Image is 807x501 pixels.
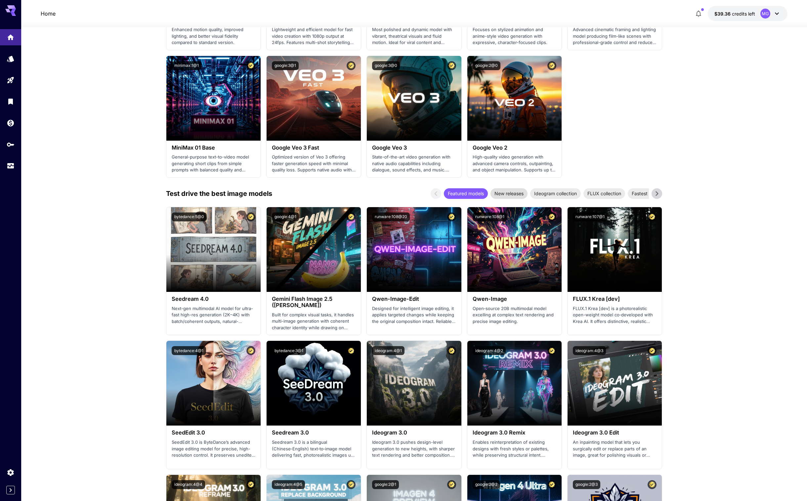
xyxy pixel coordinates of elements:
button: ideogram:4@5 [272,480,305,489]
div: API Keys [7,140,15,149]
button: runware:108@20 [372,212,410,221]
h3: SeedEdit 3.0 [172,430,255,436]
p: Seedream 3.0 is a bilingual (Chinese‑English) text‑to‑image model delivering fast, photorealistic... [272,439,356,459]
p: Enables reinterpretation of existing designs with fresh styles or palettes, while preserving stru... [473,439,556,459]
button: Certified Model – Vetted for best performance and includes a commercial license. [447,346,456,355]
button: Certified Model – Vetted for best performance and includes a commercial license. [246,61,255,70]
div: MG [760,9,770,19]
h3: Qwen-Image-Edit [372,296,456,302]
p: High-quality video generation with advanced camera controls, outpainting, and object manipulation... [473,154,556,173]
img: alt [267,207,361,292]
button: Certified Model – Vetted for best performance and includes a commercial license. [648,346,657,355]
button: google:2@2 [473,480,500,489]
button: ideogram:4@4 [172,480,205,489]
button: google:3@0 [372,61,400,70]
h3: Google Veo 3 [372,145,456,151]
button: Certified Model – Vetted for best performance and includes a commercial license. [547,212,556,221]
button: Certified Model – Vetted for best performance and includes a commercial license. [648,480,657,489]
div: Usage [7,162,15,170]
img: alt [166,341,261,426]
div: Fastest models [628,188,668,199]
span: New releases [490,190,528,197]
button: Certified Model – Vetted for best performance and includes a commercial license. [347,61,356,70]
h3: Seedream 4.0 [172,296,255,302]
p: State-of-the-art video generation with native audio capabilities including dialogue, sound effect... [372,154,456,173]
button: runware:107@1 [573,212,607,221]
div: Ideogram collection [530,188,581,199]
button: google:2@3 [573,480,600,489]
p: Designed for intelligent image editing, it applies targeted changes while keeping the original co... [372,305,456,325]
h3: Ideogram 3.0 Remix [473,430,556,436]
button: Certified Model – Vetted for best performance and includes a commercial license. [246,212,255,221]
h3: Google Veo 3 Fast [272,145,356,151]
img: alt [568,207,662,292]
p: Built for complex visual tasks, it handles multi-image generation with coherent character identit... [272,312,356,331]
p: An inpainting model that lets you surgically edit or replace parts of an image, great for polishi... [573,439,657,459]
div: Playground [7,76,15,84]
h3: Ideogram 3.0 Edit [573,430,657,436]
div: Models [7,55,15,63]
button: Certified Model – Vetted for best performance and includes a commercial license. [547,480,556,489]
span: Featured models [444,190,488,197]
img: alt [467,341,562,426]
button: ideogram:4@3 [573,346,606,355]
div: Library [7,97,15,106]
button: runware:108@1 [473,212,507,221]
button: Expand sidebar [6,486,15,494]
button: Certified Model – Vetted for best performance and includes a commercial license. [347,480,356,489]
p: Optimized version of Veo 3 offering faster generation speed with minimal quality loss. Supports n... [272,154,356,173]
div: Wallet [7,119,15,127]
p: SeedEdit 3.0 is ByteDance’s advanced image editing model for precise, high-resolution control. It... [172,439,255,459]
button: bytedance:4@1 [172,346,206,355]
h3: Qwen-Image [473,296,556,302]
p: Advanced cinematic framing and lighting model producing film-like scenes with professional-grade ... [573,26,657,46]
p: Most polished and dynamic model with vibrant, theatrical visuals and fluid motion. Ideal for vira... [372,26,456,46]
p: Lightweight and efficient model for fast video creation with 1080p output at 24fps. Features mult... [272,26,356,46]
img: alt [166,207,261,292]
div: New releases [490,188,528,199]
h3: MiniMax 01 Base [172,145,255,151]
button: Certified Model – Vetted for best performance and includes a commercial license. [447,480,456,489]
span: Fastest models [628,190,668,197]
button: google:4@1 [272,212,299,221]
button: Certified Model – Vetted for best performance and includes a commercial license. [547,346,556,355]
button: google:3@1 [272,61,299,70]
img: alt [568,341,662,426]
img: alt [467,56,562,141]
img: alt [367,207,461,292]
p: Focuses on stylized animation and anime-style video generation with expressive, character-focused... [473,26,556,46]
div: Settings [7,468,15,477]
span: $39.36 [714,11,732,17]
p: General-purpose text-to-video model generating short clips from simple prompts with balanced qual... [172,154,255,173]
div: $39.35502 [714,10,755,17]
button: ideogram:4@1 [372,346,404,355]
button: google:2@1 [372,480,399,489]
h3: Ideogram 3.0 [372,430,456,436]
button: google:2@0 [473,61,500,70]
p: Ideogram 3.0 pushes design-level generation to new heights, with sharper text rendering and bette... [372,439,456,459]
img: alt [267,56,361,141]
img: alt [367,341,461,426]
button: Certified Model – Vetted for best performance and includes a commercial license. [648,212,657,221]
button: Certified Model – Vetted for best performance and includes a commercial license. [246,346,255,355]
a: Home [41,10,56,18]
button: $39.35502MG [708,6,787,21]
div: Featured models [444,188,488,199]
img: alt [367,56,461,141]
img: alt [467,207,562,292]
h3: Google Veo 2 [473,145,556,151]
p: Next-gen multimodal AI model for ultra-fast high-res generation (2K–4K) with batch/coherent outpu... [172,305,255,325]
button: bytedance:5@0 [172,212,207,221]
h3: FLUX.1 Krea [dev] [573,296,657,302]
img: alt [166,56,261,141]
h3: Gemini Flash Image 2.5 ([PERSON_NAME]) [272,296,356,308]
p: Enhanced motion quality, improved lighting, and better visual fidelity compared to standard version. [172,26,255,46]
div: FLUX collection [583,188,625,199]
p: Open‑source 20B multimodal model excelling at complex text rendering and precise image editing. [473,305,556,325]
p: Test drive the best image models [166,189,272,199]
span: FLUX collection [583,190,625,197]
button: minimax:1@1 [172,61,201,70]
img: alt [267,341,361,426]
